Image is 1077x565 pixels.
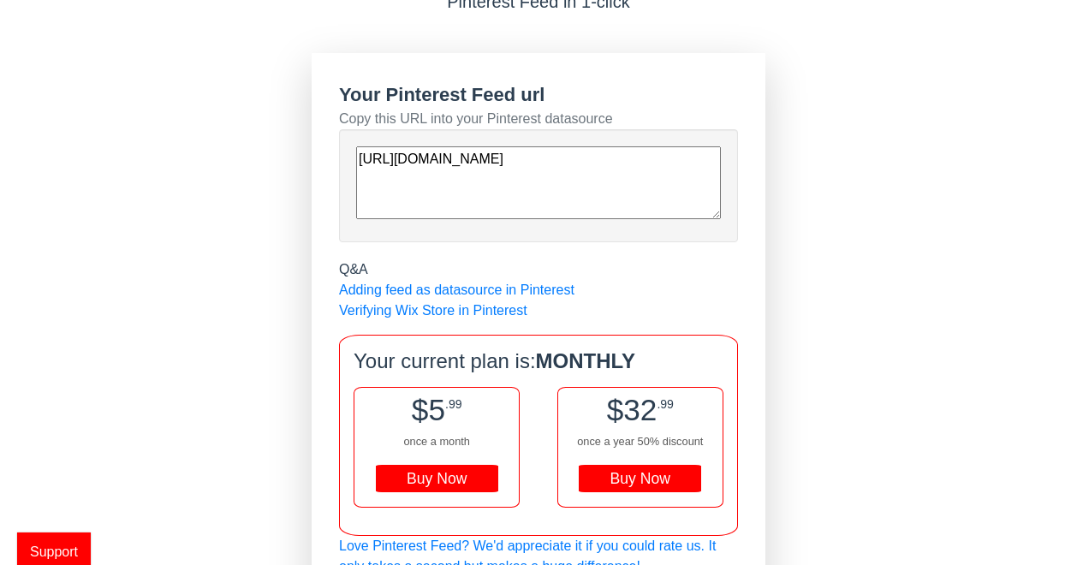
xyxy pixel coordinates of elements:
[339,303,527,318] a: Verifying Wix Store in Pinterest
[536,349,635,372] b: MONTHLY
[579,465,701,492] div: Buy Now
[339,109,738,129] div: Copy this URL into your Pinterest datasource
[445,397,462,411] span: .99
[339,259,738,280] div: Q&A
[339,282,574,297] a: Adding feed as datasource in Pinterest
[339,80,738,109] div: Your Pinterest Feed url
[412,393,445,426] span: $5
[376,465,498,492] div: Buy Now
[558,433,723,449] div: once a year 50% discount
[354,433,519,449] div: once a month
[354,349,723,374] h4: Your current plan is:
[607,393,658,426] span: $32
[657,397,674,411] span: .99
